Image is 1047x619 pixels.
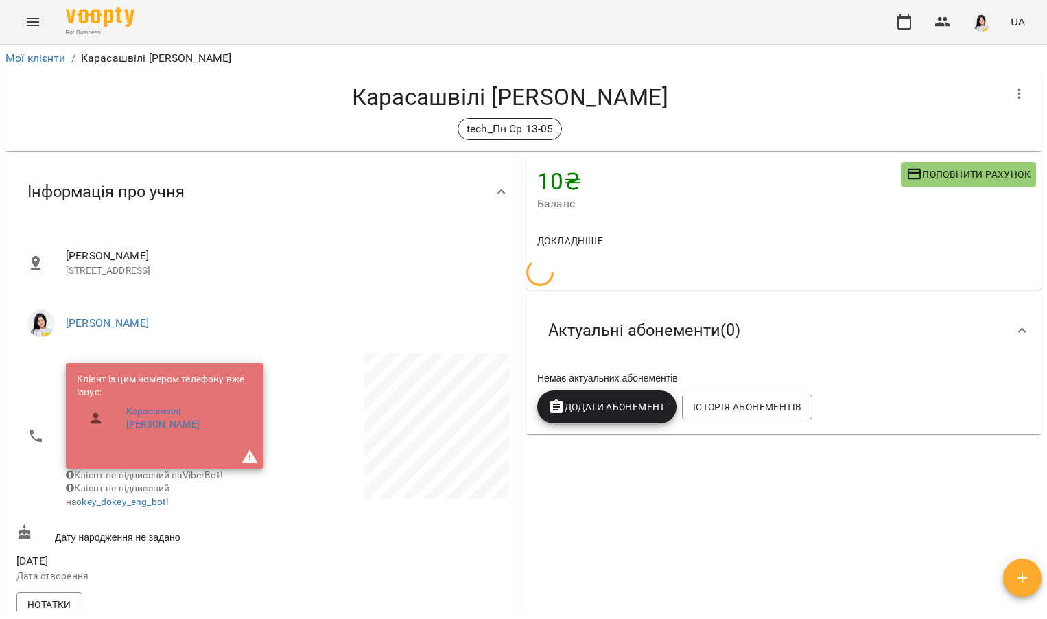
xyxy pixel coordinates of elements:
[526,295,1042,366] div: Актуальні абонементи(0)
[126,405,242,432] a: Карасашвілі [PERSON_NAME]
[76,496,166,507] a: okey_dokey_eng_bot
[27,309,55,337] img: Новицька Ольга Ігорівна
[693,399,801,415] span: Історія абонементів
[66,248,499,264] span: [PERSON_NAME]
[66,28,134,37] span: For Business
[467,121,553,137] p: tech_Пн Ср 13-05
[534,369,1033,388] div: Немає актуальних абонементів
[906,166,1031,183] span: Поповнити рахунок
[66,7,134,27] img: Voopty Logo
[27,596,71,613] span: Нотатки
[14,522,263,547] div: Дату народження не задано
[71,50,75,67] li: /
[537,167,901,196] h4: 10 ₴
[77,373,252,443] ul: Клієнт із цим номером телефону вже існує:
[548,399,666,415] span: Додати Абонемент
[537,196,901,212] span: Баланс
[66,316,149,329] a: [PERSON_NAME]
[81,50,232,67] p: Карасашвілі [PERSON_NAME]
[682,395,812,419] button: Історія абонементів
[1011,14,1025,29] span: UA
[16,570,261,583] p: Дата створення
[548,320,740,341] span: Актуальні абонементи ( 0 )
[66,264,499,278] p: [STREET_ADDRESS]
[5,156,521,227] div: Інформація про учня
[16,592,82,617] button: Нотатки
[27,181,185,202] span: Інформація про учня
[16,553,261,570] span: [DATE]
[66,482,169,507] span: Клієнт не підписаний на !
[537,233,603,249] span: Докладніше
[16,5,49,38] button: Menu
[972,12,991,32] img: 2db0e6d87653b6f793ba04c219ce5204.jpg
[901,162,1036,187] button: Поповнити рахунок
[458,118,562,140] div: tech_Пн Ср 13-05
[5,51,66,65] a: Мої клієнти
[16,83,1003,111] h4: Карасашвілі [PERSON_NAME]
[1005,9,1031,34] button: UA
[66,469,223,480] span: Клієнт не підписаний на ViberBot!
[5,50,1042,67] nav: breadcrumb
[537,390,677,423] button: Додати Абонемент
[532,229,609,253] button: Докладніше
